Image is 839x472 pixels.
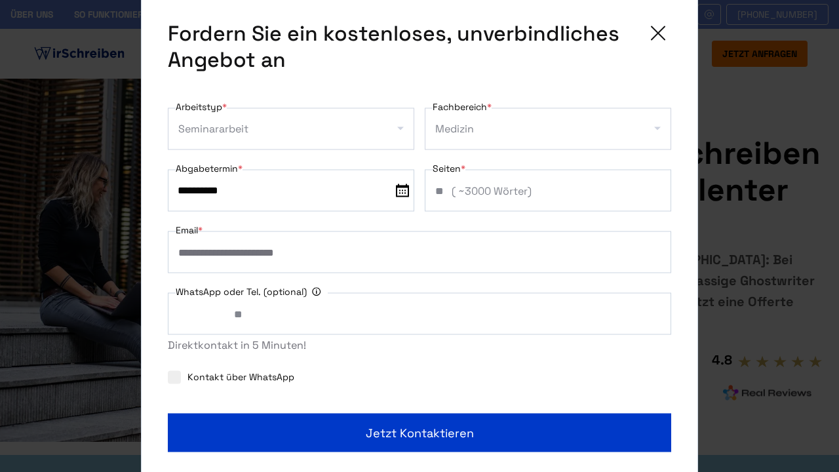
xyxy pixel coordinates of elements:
[168,20,634,73] span: Fordern Sie ein kostenloses, unverbindliches Angebot an
[176,161,243,176] label: Abgabetermin
[168,170,414,212] input: date
[433,99,492,115] label: Fachbereich
[168,414,671,452] button: Jetzt kontaktieren
[176,284,328,300] label: WhatsApp oder Tel. (optional)
[435,119,474,140] div: Medizin
[168,371,294,383] label: Kontakt über WhatsApp
[178,119,248,140] div: Seminararbeit
[433,161,465,176] label: Seiten
[366,424,474,442] span: Jetzt kontaktieren
[396,184,409,197] img: date
[176,222,203,238] label: Email
[176,99,227,115] label: Arbeitstyp
[168,335,671,356] div: Direktkontakt in 5 Minuten!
